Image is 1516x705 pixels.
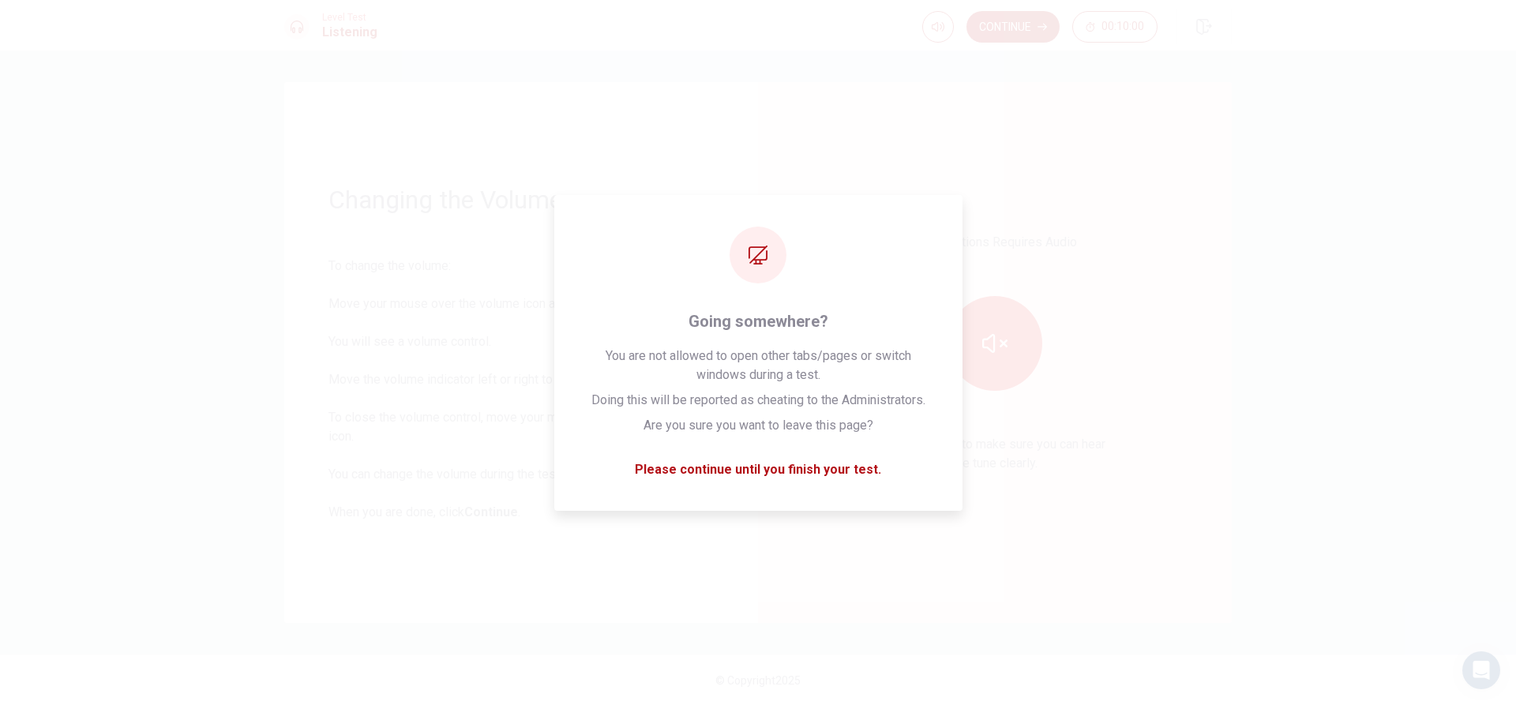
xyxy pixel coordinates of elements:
[322,23,377,42] h1: Listening
[322,12,377,23] span: Level Test
[328,257,714,522] div: To change the volume: Move your mouse over the volume icon at the top of the screen. You will see...
[1462,651,1500,689] div: Open Intercom Messenger
[885,435,1105,473] p: Click the icon to make sure you can hear the tune clearly.
[715,674,801,687] span: © Copyright 2025
[328,184,714,216] h1: Changing the Volume
[1072,11,1158,43] button: 00:10:00
[464,504,518,519] b: Continue
[966,11,1060,43] button: Continue
[1101,21,1144,33] span: 00:10:00
[914,233,1077,252] p: This Sections Requires Audio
